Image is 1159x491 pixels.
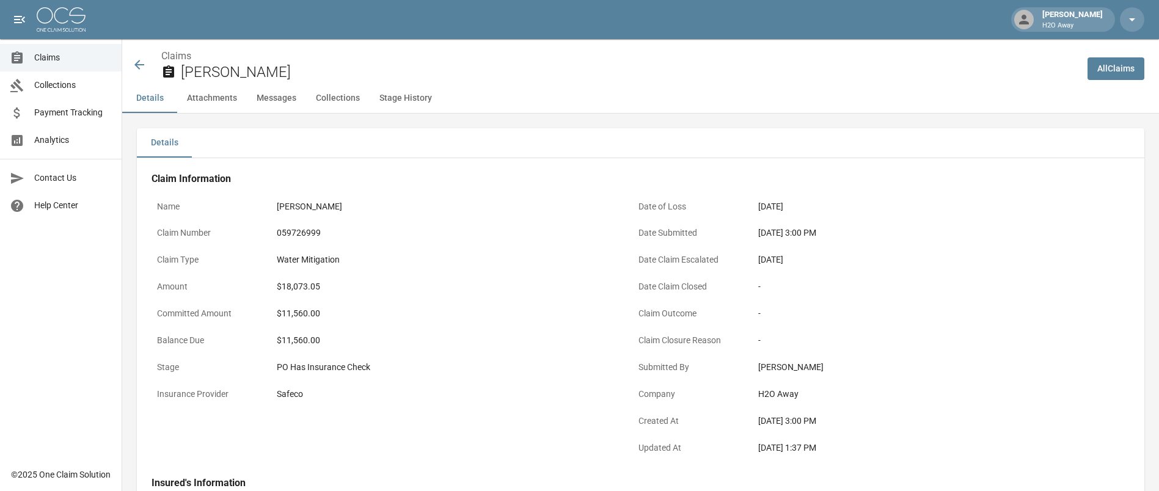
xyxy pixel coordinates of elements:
[758,253,1094,266] div: [DATE]
[758,415,1094,427] div: [DATE] 3:00 PM
[277,334,613,347] div: $11,560.00
[11,468,111,481] div: © 2025 One Claim Solution
[277,307,613,320] div: $11,560.00
[34,79,112,92] span: Collections
[277,200,613,213] div: [PERSON_NAME]
[633,436,743,460] p: Updated At
[277,388,613,401] div: Safeco
[633,248,743,272] p: Date Claim Escalated
[137,128,1144,158] div: details tabs
[758,200,1094,213] div: [DATE]
[633,195,743,219] p: Date of Loss
[152,382,261,406] p: Insurance Provider
[758,280,1094,293] div: -
[161,49,1078,64] nav: breadcrumb
[633,409,743,433] p: Created At
[152,248,261,272] p: Claim Type
[152,195,261,219] p: Name
[34,51,112,64] span: Claims
[758,227,1094,239] div: [DATE] 3:00 PM
[633,355,743,379] p: Submitted By
[633,221,743,245] p: Date Submitted
[1037,9,1108,31] div: [PERSON_NAME]
[152,477,1100,489] h4: Insured's Information
[152,221,261,245] p: Claim Number
[277,361,613,374] div: PO Has Insurance Check
[161,50,191,62] a: Claims
[633,382,743,406] p: Company
[37,7,86,32] img: ocs-logo-white-transparent.png
[1042,21,1103,31] p: H2O Away
[152,275,261,299] p: Amount
[306,84,370,113] button: Collections
[34,134,112,147] span: Analytics
[247,84,306,113] button: Messages
[152,355,261,379] p: Stage
[177,84,247,113] button: Attachments
[34,199,112,212] span: Help Center
[152,329,261,352] p: Balance Due
[633,302,743,326] p: Claim Outcome
[758,334,1094,347] div: -
[277,227,613,239] div: 059726999
[633,275,743,299] p: Date Claim Closed
[370,84,442,113] button: Stage History
[633,329,743,352] p: Claim Closure Reason
[122,84,1159,113] div: anchor tabs
[1088,57,1144,80] a: AllClaims
[277,280,613,293] div: $18,073.05
[122,84,177,113] button: Details
[152,173,1100,185] h4: Claim Information
[758,361,1094,374] div: [PERSON_NAME]
[758,307,1094,320] div: -
[181,64,1078,81] h2: [PERSON_NAME]
[152,302,261,326] p: Committed Amount
[758,388,1094,401] div: H2O Away
[277,253,613,266] div: Water Mitigation
[758,442,1094,454] div: [DATE] 1:37 PM
[137,128,192,158] button: Details
[34,172,112,184] span: Contact Us
[34,106,112,119] span: Payment Tracking
[7,7,32,32] button: open drawer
